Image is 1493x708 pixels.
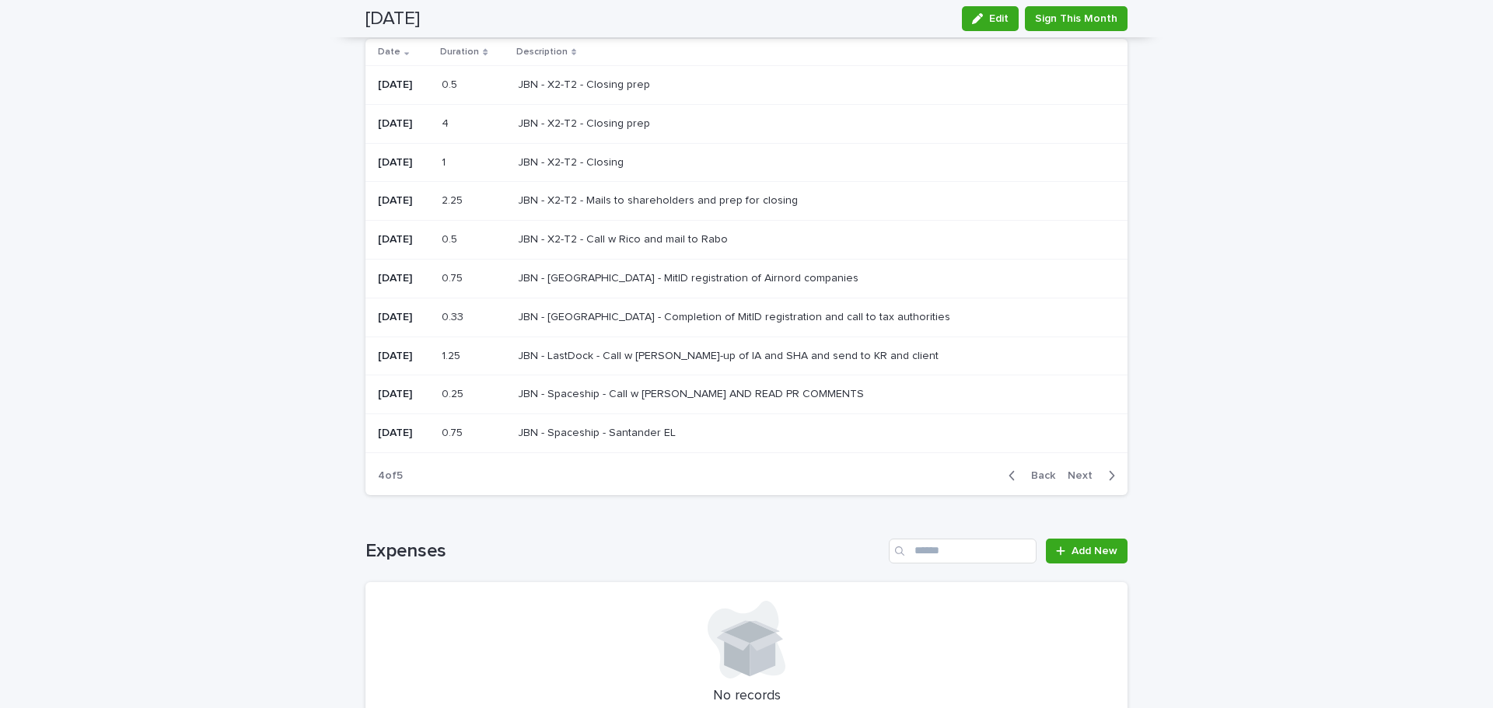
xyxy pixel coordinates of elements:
tr: [DATE]44 JBN - X2-T2 - Closing prepJBN - X2-T2 - Closing prep [365,104,1128,143]
button: Edit [962,6,1019,31]
p: 0.5 [442,75,460,92]
p: 0.33 [442,308,467,324]
p: 4 of 5 [365,457,415,495]
button: Next [1061,469,1128,483]
p: [DATE] [378,311,429,324]
tr: [DATE]0.330.33 JBN - [GEOGRAPHIC_DATA] - Completion of MitID registration and call to tax authori... [365,298,1128,337]
p: JBN - X2-T2 - Call w Rico and mail to Rabo [518,230,731,246]
span: Add New [1072,546,1117,556]
p: [DATE] [378,233,429,246]
span: Edit [989,13,1009,24]
p: 0.75 [442,269,466,285]
tr: [DATE]1.251.25 JBN - LastDock - Call w [PERSON_NAME]-up of IA and SHA and send to KR and clientJB... [365,337,1128,375]
button: Back [996,469,1061,483]
p: [DATE] [378,194,429,208]
input: Search [889,539,1037,563]
p: JBN - X2-T2 - Mails to shareholders and prep for closing [518,191,801,208]
p: Description [516,44,568,61]
p: [DATE] [378,350,429,363]
p: 0.75 [442,424,466,440]
p: 4 [442,114,452,131]
p: JBN - [GEOGRAPHIC_DATA] - MitID registration of Airnord companies [518,269,862,285]
p: JBN - LastDock - Call w [PERSON_NAME]-up of IA and SHA and send to KR and client [518,347,942,363]
p: JBN - Spaceship - Santander EL [518,424,679,440]
h2: [DATE] [365,8,420,30]
p: JBN - X2-T2 - Closing prep [518,75,653,92]
p: JBN - X2-T2 - Closing [518,153,627,169]
tr: [DATE]0.250.25 JBN - Spaceship - Call w [PERSON_NAME] AND READ PR COMMENTSJBN - Spaceship - Call ... [365,375,1128,414]
p: 0.5 [442,230,460,246]
p: Date [378,44,400,61]
p: [DATE] [378,117,429,131]
p: [DATE] [378,427,429,440]
tr: [DATE]0.50.5 JBN - X2-T2 - Closing prepJBN - X2-T2 - Closing prep [365,65,1128,104]
tr: [DATE]11 JBN - X2-T2 - ClosingJBN - X2-T2 - Closing [365,143,1128,182]
p: [DATE] [378,78,429,92]
p: 2.25 [442,191,466,208]
p: [DATE] [378,388,429,401]
tr: [DATE]0.50.5 JBN - X2-T2 - Call w Rico and mail to RaboJBN - X2-T2 - Call w Rico and mail to Rabo [365,221,1128,260]
p: [DATE] [378,156,429,169]
p: JBN - Spaceship - Call w [PERSON_NAME] AND READ PR COMMENTS [518,385,867,401]
a: Add New [1046,539,1128,563]
button: Sign This Month [1025,6,1128,31]
h1: Expenses [365,540,883,563]
span: Sign This Month [1035,11,1117,26]
tr: [DATE]0.750.75 JBN - [GEOGRAPHIC_DATA] - MitID registration of Airnord companiesJBN - [GEOGRAPHIC... [365,259,1128,298]
tr: [DATE]0.750.75 JBN - Spaceship - Santander ELJBN - Spaceship - Santander EL [365,414,1128,453]
p: JBN - X2-T2 - Closing prep [518,114,653,131]
span: Next [1068,470,1102,481]
p: No records [384,688,1109,705]
p: 1 [442,153,449,169]
p: 1.25 [442,347,463,363]
p: 0.25 [442,385,467,401]
p: [DATE] [378,272,429,285]
tr: [DATE]2.252.25 JBN - X2-T2 - Mails to shareholders and prep for closingJBN - X2-T2 - Mails to sha... [365,182,1128,221]
span: Back [1022,470,1055,481]
p: JBN - [GEOGRAPHIC_DATA] - Completion of MitID registration and call to tax authorities [518,308,953,324]
p: Duration [440,44,479,61]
